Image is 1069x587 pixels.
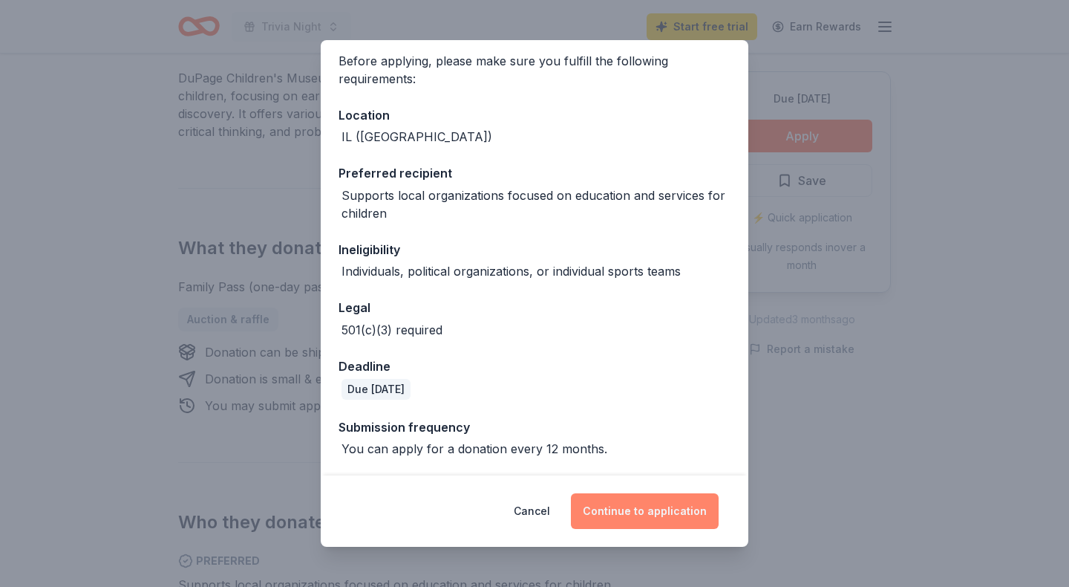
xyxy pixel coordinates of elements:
div: Ineligibility [339,240,730,259]
div: Submission frequency [339,418,730,437]
div: You can apply for a donation every 12 months. [341,440,607,458]
div: Before applying, please make sure you fulfill the following requirements: [339,52,730,88]
button: Continue to application [571,493,719,529]
button: Cancel [514,493,550,529]
div: IL ([GEOGRAPHIC_DATA]) [341,128,492,146]
div: Individuals, political organizations, or individual sports teams [341,262,681,280]
div: Preferred recipient [339,163,730,183]
div: Due [DATE] [341,379,411,400]
div: Deadline [339,357,730,376]
div: 501(c)(3) required [341,321,442,339]
div: Location [339,106,730,125]
div: Supports local organizations focused on education and services for children [341,187,730,222]
div: Legal [339,298,730,317]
